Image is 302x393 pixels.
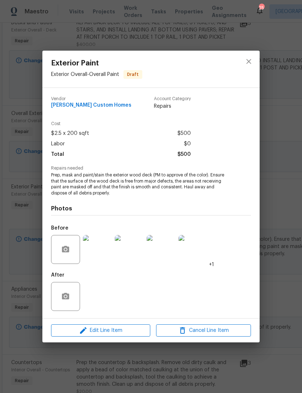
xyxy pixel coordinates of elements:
h4: Photos [51,205,251,212]
h5: Before [51,226,68,231]
span: Draft [124,71,142,78]
span: Labor [51,139,65,149]
button: close [240,53,257,70]
span: Exterior Overall - Overall Paint [51,72,119,77]
button: Edit Line Item [51,324,150,337]
span: Account Category [154,97,191,101]
span: Prep, mask and paint/stain the exterior wood deck (PM to approve of the color). Ensure that the s... [51,172,231,196]
span: Repairs [154,103,191,110]
span: Edit Line Item [53,326,148,335]
button: Cancel Line Item [156,324,251,337]
div: 25 [259,4,264,12]
span: $500 [177,128,191,139]
span: $500 [177,149,191,160]
span: Cost [51,121,191,126]
span: Total [51,149,64,160]
span: $0 [184,139,191,149]
h5: After [51,273,64,278]
span: Cancel Line Item [158,326,249,335]
span: Vendor [51,97,131,101]
span: [PERSON_NAME] Custom Homes [51,103,131,108]
span: $2.5 x 200 sqft [51,128,89,139]
span: +1 [209,261,214,268]
span: Repairs needed [51,166,251,171]
span: Exterior Paint [51,59,142,67]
